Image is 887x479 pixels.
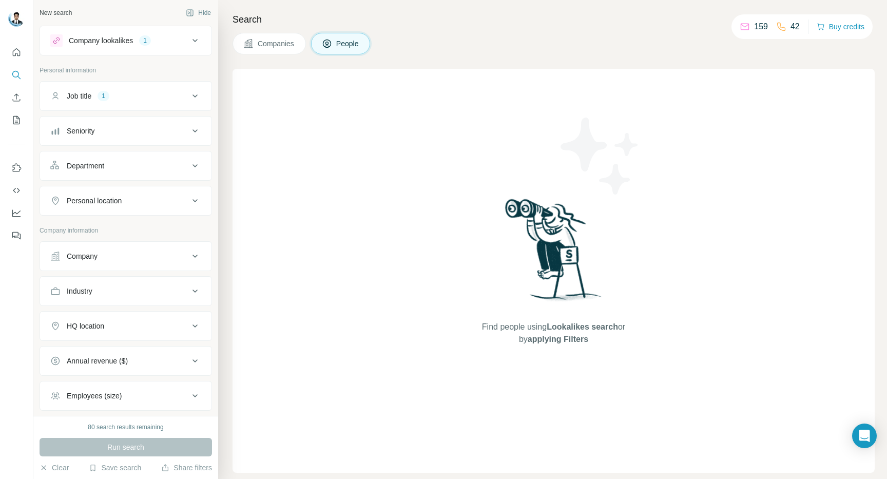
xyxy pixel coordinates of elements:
div: HQ location [67,321,104,331]
button: Use Surfe on LinkedIn [8,159,25,177]
div: 1 [98,91,109,101]
button: Buy credits [817,20,864,34]
div: Job title [67,91,91,101]
div: Annual revenue ($) [67,356,128,366]
button: Hide [179,5,218,21]
p: 42 [790,21,800,33]
img: Surfe Illustration - Stars [554,110,646,202]
button: Dashboard [8,204,25,222]
button: Search [8,66,25,84]
button: Annual revenue ($) [40,349,211,373]
button: Enrich CSV [8,88,25,107]
button: Share filters [161,463,212,473]
button: Company lookalikes1 [40,28,211,53]
button: Company [40,244,211,269]
div: Personal location [67,196,122,206]
button: Feedback [8,226,25,245]
button: Industry [40,279,211,303]
button: Job title1 [40,84,211,108]
span: applying Filters [528,335,588,343]
div: Department [67,161,104,171]
div: Company [67,251,98,261]
button: My lists [8,111,25,129]
span: Find people using or by [471,321,635,346]
div: Employees (size) [67,391,122,401]
button: Seniority [40,119,211,143]
button: HQ location [40,314,211,338]
img: Avatar [8,10,25,27]
button: Save search [89,463,141,473]
div: 1 [139,36,151,45]
button: Personal location [40,188,211,213]
span: Companies [258,39,295,49]
div: Company lookalikes [69,35,133,46]
button: Employees (size) [40,384,211,408]
button: Quick start [8,43,25,62]
div: Industry [67,286,92,296]
button: Clear [40,463,69,473]
img: Surfe Illustration - Woman searching with binoculars [500,196,607,311]
div: Open Intercom Messenger [852,424,877,448]
p: Personal information [40,66,212,75]
button: Department [40,154,211,178]
span: People [336,39,360,49]
div: New search [40,8,72,17]
p: Company information [40,226,212,235]
div: 80 search results remaining [88,423,163,432]
span: Lookalikes search [547,322,618,331]
p: 159 [754,21,768,33]
h4: Search [233,12,875,27]
div: Seniority [67,126,94,136]
button: Use Surfe API [8,181,25,200]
